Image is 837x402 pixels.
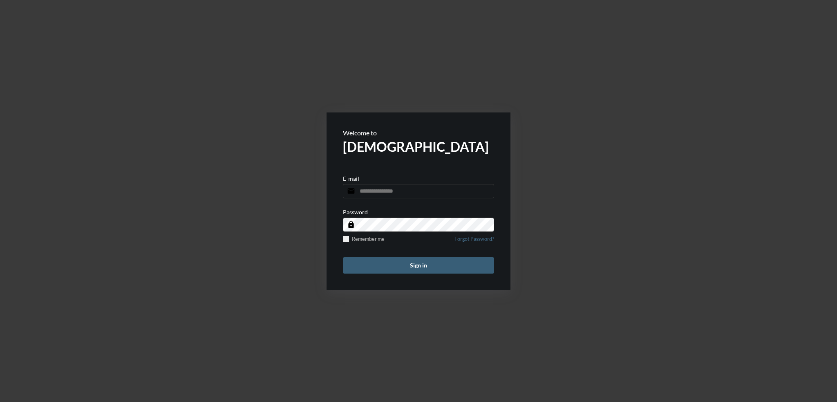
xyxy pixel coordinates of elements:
button: Sign in [343,257,494,274]
p: E-mail [343,175,359,182]
a: Forgot Password? [454,236,494,247]
p: Password [343,209,368,216]
p: Welcome to [343,129,494,137]
label: Remember me [343,236,385,242]
h2: [DEMOGRAPHIC_DATA] [343,139,494,155]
